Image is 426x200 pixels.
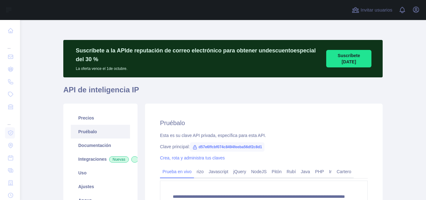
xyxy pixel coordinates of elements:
[287,169,296,174] font: Rubí
[63,85,139,94] font: API de inteligencia IP
[326,50,371,67] button: Suscríbete [DATE]
[315,169,324,174] font: PHP
[160,133,266,138] font: Esta es su clave API privada, específica para esta API.
[351,5,394,15] button: Invitar usuarios
[71,180,130,193] a: Ajustes
[361,7,392,12] font: Invitar usuarios
[78,170,86,175] font: Uso
[78,129,97,134] font: Pruébalo
[160,144,190,149] font: Clave principal:
[126,47,265,54] font: de reputación de correo electrónico para obtener un
[199,145,262,149] font: d57e6ffcbf074c8494feeba56df2c8d1
[251,169,267,174] font: NodeJS
[71,166,130,180] a: Uso
[336,169,351,174] font: Cartero
[233,169,246,174] font: jQuery
[294,47,316,54] font: especial
[78,143,111,148] font: Documentación
[78,184,94,189] font: Ajustes
[71,125,130,139] a: Pruébalo
[113,157,125,162] font: Nuevas
[196,169,204,174] font: rizo
[160,155,225,160] a: Crea, rota y administra tus claves
[109,66,126,71] font: de octubre
[272,169,282,174] font: Pitón
[209,169,228,174] font: Javascript
[338,53,360,64] font: Suscríbete [DATE]
[71,111,130,125] a: Precios
[329,169,332,174] font: Ir
[76,47,126,54] font: Suscríbete a la API
[301,169,310,174] font: Java
[76,56,98,62] font: del 30 %
[7,121,11,126] font: ...
[78,157,107,162] font: Integraciones
[162,169,191,174] font: Prueba en vivo
[76,66,109,71] font: La oferta vence el 1
[71,152,130,166] a: IntegracionesNuevas
[71,139,130,152] a: Documentación
[266,47,294,54] font: descuento
[160,120,185,126] font: Pruébalo
[126,66,127,71] font: .
[78,115,94,120] font: Precios
[7,45,11,50] font: ...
